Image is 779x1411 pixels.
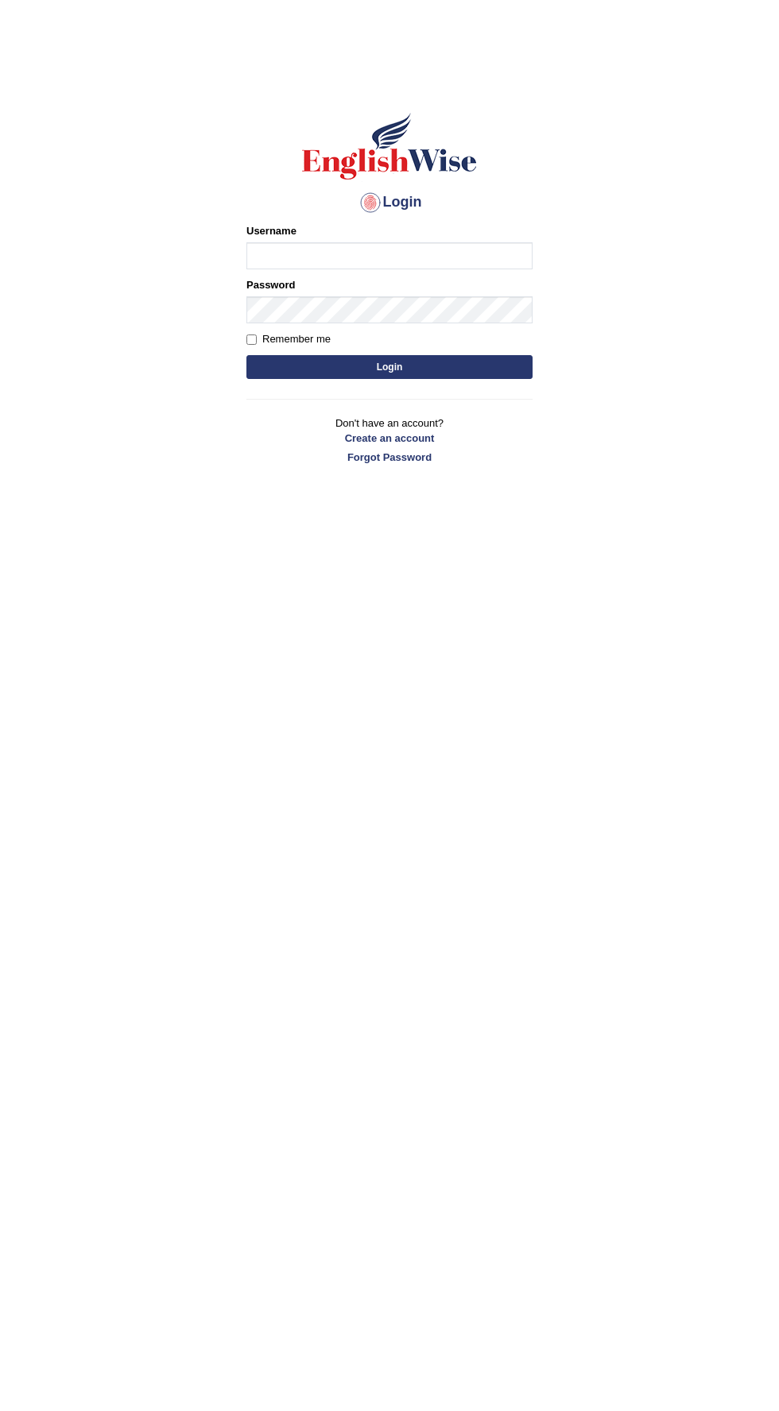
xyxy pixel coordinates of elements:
[246,431,533,446] a: Create an account
[246,416,533,465] p: Don't have an account?
[246,331,331,347] label: Remember me
[299,110,480,182] img: Logo of English Wise sign in for intelligent practice with AI
[246,355,533,379] button: Login
[246,277,295,292] label: Password
[246,190,533,215] h4: Login
[246,223,296,238] label: Username
[246,334,257,345] input: Remember me
[246,450,533,465] a: Forgot Password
